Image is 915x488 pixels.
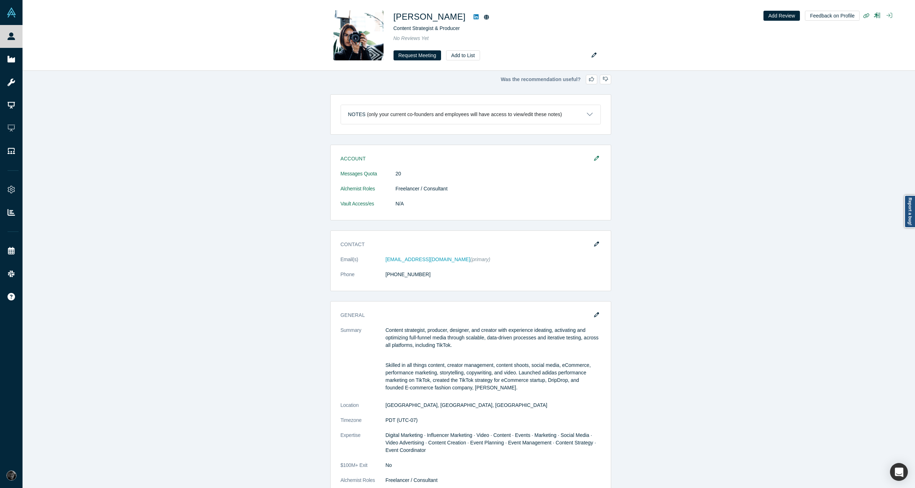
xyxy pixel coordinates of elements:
dd: Freelancer / Consultant [386,477,601,484]
dt: Alchemist Roles [341,185,396,200]
span: No Reviews Yet [394,35,429,41]
p: (only your current co-founders and employees will have access to view/edit these notes) [367,111,562,118]
a: [PHONE_NUMBER] [386,272,431,277]
dt: Timezone [341,417,386,432]
span: Digital Marketing · Influencer Marketing · Video · Content · Events · Marketing · Social Media · ... [386,432,596,453]
p: ​ [386,352,601,359]
dt: Phone [341,271,386,286]
img: Courtney Lynn Muro's Profile Image [333,10,384,60]
dd: Freelancer / Consultant [396,185,601,193]
button: Feedback on Profile [805,11,860,21]
dd: PDT (UTC-07) [386,417,601,424]
dt: Vault Access/es [341,200,396,215]
div: Was the recommendation useful? [330,75,611,84]
img: Rami C.'s Account [6,470,16,480]
dd: N/A [396,200,601,208]
button: Request Meeting [394,50,441,60]
button: Notes (only your current co-founders and employees will have access to view/edit these notes) [341,105,600,124]
h3: General [341,312,591,319]
dt: $100M+ Exit [341,462,386,477]
dd: No [386,462,601,469]
a: [EMAIL_ADDRESS][DOMAIN_NAME] [386,257,470,262]
h3: Account [341,155,591,163]
span: (primary) [470,257,490,262]
dd: [GEOGRAPHIC_DATA], [GEOGRAPHIC_DATA], [GEOGRAPHIC_DATA] [386,402,601,409]
button: Add to List [446,50,480,60]
dt: Summary [341,327,386,402]
span: Content Strategist & Producer [394,25,460,31]
dt: Email(s) [341,256,386,271]
p: Content strategist, producer, designer, and creator with experience ideating, activating and opti... [386,327,601,349]
dt: Messages Quota [341,170,396,185]
button: Add Review [763,11,800,21]
p: Skilled in all things content, creator management, content shoots, social media, eCommerce, perfo... [386,362,601,392]
h1: [PERSON_NAME] [394,10,466,23]
dt: Location [341,402,386,417]
dt: Expertise [341,432,386,462]
h3: Contact [341,241,591,248]
img: Alchemist Vault Logo [6,8,16,18]
a: Report a bug! [904,195,915,228]
dd: 20 [396,170,601,178]
h3: Notes [348,111,366,118]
